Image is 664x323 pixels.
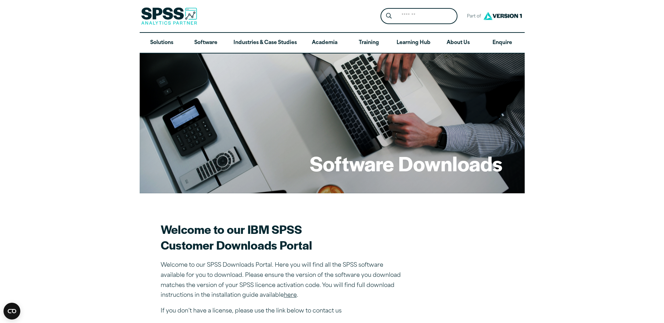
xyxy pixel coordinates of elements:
[482,9,524,22] img: Version1 Logo
[463,12,482,22] span: Part of
[161,306,406,316] p: If you don’t have a license, please use the link below to contact us
[386,13,392,19] svg: Search magnifying glass icon
[310,150,502,177] h1: Software Downloads
[141,7,197,25] img: SPSS Analytics Partner
[347,33,391,53] a: Training
[4,303,20,320] button: Open CMP widget
[302,33,347,53] a: Academia
[140,33,184,53] a: Solutions
[480,33,524,53] a: Enquire
[140,33,525,53] nav: Desktop version of site main menu
[391,33,436,53] a: Learning Hub
[382,10,395,23] button: Search magnifying glass icon
[161,221,406,253] h2: Welcome to our IBM SPSS Customer Downloads Portal
[161,260,406,301] p: Welcome to our SPSS Downloads Portal. Here you will find all the SPSS software available for you ...
[380,8,457,24] form: Site Header Search Form
[436,33,480,53] a: About Us
[228,33,302,53] a: Industries & Case Studies
[284,293,297,298] a: here
[184,33,228,53] a: Software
